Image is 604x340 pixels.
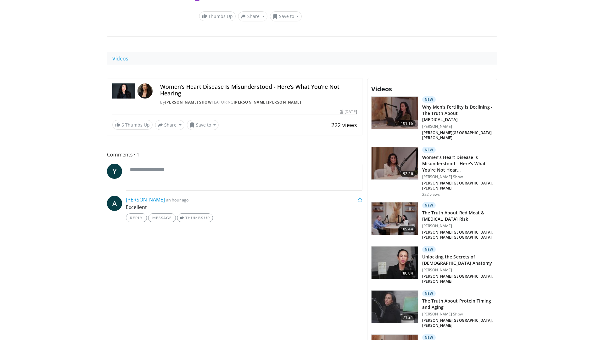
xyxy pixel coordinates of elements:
[371,147,493,197] a: 92:26 New Women’s Heart Disease Is Misunderstood - Here’s What You’re Not Hear… [PERSON_NAME] Sho...
[400,171,416,177] span: 92:26
[400,314,416,320] span: 71:21
[126,203,362,211] p: Excellent
[107,150,362,159] span: Comments 1
[372,246,418,279] img: 9166e300-3e18-400b-b785-8effa041bfc3.150x105_q85_crop-smart_upscale.jpg
[126,213,147,222] a: Reply
[371,246,493,285] a: 80:04 New Unlocking the Secrets of [DEMOGRAPHIC_DATA] Anatomy [PERSON_NAME] [PERSON_NAME][GEOGRAP...
[270,11,302,21] button: Save to
[187,120,219,130] button: Save to
[422,268,493,273] p: [PERSON_NAME]
[112,83,135,99] img: Dr. Gabrielle Lyon Show
[199,11,236,21] a: Thumbs Up
[422,274,493,284] p: [PERSON_NAME][GEOGRAPHIC_DATA], [PERSON_NAME]
[371,290,493,329] a: 71:21 New The Truth About Protein Timing and Aging [PERSON_NAME] Show [PERSON_NAME][GEOGRAPHIC_DA...
[234,99,267,105] a: [PERSON_NAME]
[400,270,416,276] span: 80:04
[238,11,267,21] button: Share
[422,254,493,266] h3: Unlocking the Secrets of [DEMOGRAPHIC_DATA] Anatomy
[340,109,357,115] div: [DATE]
[422,312,493,317] p: [PERSON_NAME] Show
[422,96,436,103] p: New
[112,120,153,130] a: 6 Thumbs Up
[422,202,436,208] p: New
[422,230,493,240] p: [PERSON_NAME][GEOGRAPHIC_DATA], [PERSON_NAME][GEOGRAPHIC_DATA]
[107,164,122,179] a: Y
[372,291,418,323] img: 39207b36-5730-4034-bcc4-8e538a334c84.150x105_q85_crop-smart_upscale.jpg
[422,174,493,179] p: [PERSON_NAME] Show
[398,120,416,127] span: 101:16
[422,130,493,140] p: [PERSON_NAME][GEOGRAPHIC_DATA], [PERSON_NAME]
[137,83,153,99] img: Avatar
[422,290,436,297] p: New
[371,202,493,241] a: 109:44 New The Truth About Red Meat & [MEDICAL_DATA] Risk [PERSON_NAME] [PERSON_NAME][GEOGRAPHIC_...
[371,85,392,93] span: Videos
[422,246,436,252] p: New
[165,99,212,105] a: [PERSON_NAME] Show
[372,97,418,129] img: b3c0c2d4-cdd0-4ae3-a315-f2e73b53a65e.150x105_q85_crop-smart_upscale.jpg
[422,192,440,197] p: 222 views
[372,147,418,180] img: d64b7dfb-10ce-4eea-ae67-a1611b450e97.150x105_q85_crop-smart_upscale.jpg
[121,122,124,128] span: 6
[371,96,493,142] a: 101:16 New Why Men’s Fertility is Declining - The Truth About [MEDICAL_DATA] [PERSON_NAME] [PERSO...
[166,197,189,203] small: an hour ago
[422,181,493,191] p: [PERSON_NAME][GEOGRAPHIC_DATA], [PERSON_NAME]
[160,83,357,97] h4: Women’s Heart Disease Is Misunderstood - Here’s What You’re Not Hearing
[107,52,134,65] a: Videos
[126,196,165,203] a: [PERSON_NAME]
[422,104,493,123] h3: Why Men’s Fertility is Declining - The Truth About [MEDICAL_DATA]
[398,226,416,232] span: 109:44
[155,120,184,130] button: Share
[422,210,493,222] h3: The Truth About Red Meat & [MEDICAL_DATA] Risk
[160,99,357,105] div: By FEATURING ,
[422,298,493,310] h3: The Truth About Protein Timing and Aging
[422,318,493,328] p: [PERSON_NAME][GEOGRAPHIC_DATA], [PERSON_NAME]
[331,121,357,129] span: 222 views
[422,147,436,153] p: New
[422,124,493,129] p: [PERSON_NAME]
[107,196,122,211] a: A
[268,99,301,105] a: [PERSON_NAME]
[177,213,213,222] a: Thumbs Up
[422,154,493,173] h3: Women’s Heart Disease Is Misunderstood - Here’s What You’re Not Hear…
[372,202,418,235] img: 5bfbeec7-074d-4293-b829-b5c4e60e45a9.150x105_q85_crop-smart_upscale.jpg
[422,224,493,229] p: [PERSON_NAME]
[148,213,176,222] a: Message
